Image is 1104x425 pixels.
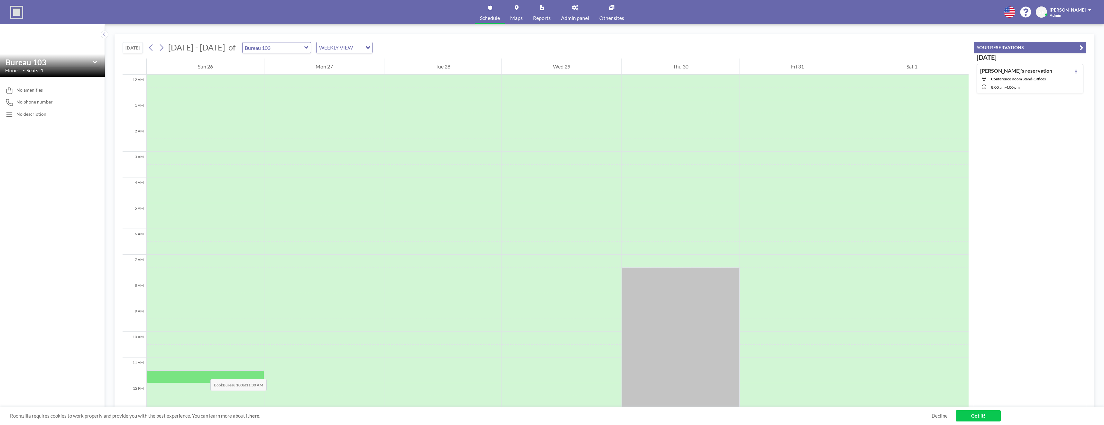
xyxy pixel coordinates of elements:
[210,379,267,391] span: Book at
[384,59,501,75] div: Tue 28
[249,413,260,419] a: here.
[533,15,551,21] span: Reports
[977,53,1083,61] h3: [DATE]
[956,410,1001,421] a: Got it!
[123,229,146,255] div: 6 AM
[622,59,740,75] div: Thu 30
[123,332,146,357] div: 10 AM
[1006,85,1020,90] span: 4:00 PM
[123,126,146,152] div: 2 AM
[123,255,146,280] div: 7 AM
[168,42,225,52] span: [DATE] - [DATE]
[1050,7,1086,13] span: [PERSON_NAME]
[147,59,264,75] div: Sun 26
[228,42,235,52] span: of
[16,99,53,105] span: No phone number
[123,357,146,383] div: 11 AM
[480,15,500,21] span: Schedule
[502,59,621,75] div: Wed 29
[123,203,146,229] div: 5 AM
[123,75,146,100] div: 12 AM
[991,85,1005,90] span: 8:00 AM
[1039,9,1044,15] span: SF
[123,42,143,53] button: [DATE]
[123,100,146,126] div: 1 AM
[26,67,43,74] span: Seats: 1
[123,177,146,203] div: 4 AM
[10,6,23,19] img: organization-logo
[123,152,146,177] div: 3 AM
[980,68,1052,74] h4: [PERSON_NAME]'s reservation
[855,59,969,75] div: Sat 1
[740,59,855,75] div: Fri 31
[23,68,25,73] span: •
[1005,85,1006,90] span: -
[355,43,362,52] input: Search for option
[246,383,263,387] b: 11:30 AM
[10,413,932,419] span: Roomzilla requires cookies to work properly and provide you with the best experience. You can lea...
[510,15,523,21] span: Maps
[599,15,624,21] span: Other sites
[974,42,1086,53] button: YOUR RESERVATIONS
[5,67,21,74] span: Floor: -
[123,383,146,409] div: 12 PM
[317,42,372,53] div: Search for option
[932,413,948,419] a: Decline
[223,383,243,387] b: Bureau 103
[264,59,384,75] div: Mon 27
[16,87,43,93] span: No amenities
[318,43,354,52] span: WEEKLY VIEW
[16,111,46,117] div: No description
[991,77,1046,81] span: Conference Room Stand-Offices
[561,15,589,21] span: Admin panel
[123,306,146,332] div: 9 AM
[1050,13,1061,18] span: Admin
[5,58,93,67] input: Bureau 103
[123,280,146,306] div: 8 AM
[243,42,304,53] input: Bureau 103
